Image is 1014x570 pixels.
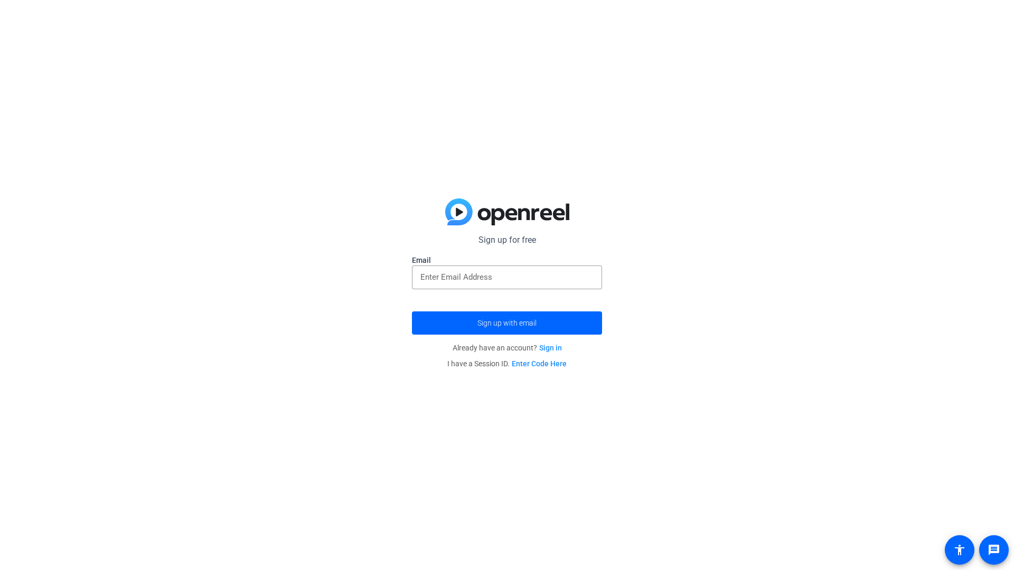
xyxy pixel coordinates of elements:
span: Already have an account? [453,344,562,352]
mat-icon: message [988,544,1000,556]
label: Email [412,255,602,265]
input: Enter Email Address [420,271,594,283]
a: Sign in [539,344,562,352]
span: I have a Session ID. [447,359,567,368]
mat-icon: accessibility [953,544,966,556]
p: Sign up for free [412,234,602,246]
a: Enter Code Here [512,359,567,368]
button: Sign up with email [412,311,602,335]
img: blue-gradient.svg [445,198,569,226]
